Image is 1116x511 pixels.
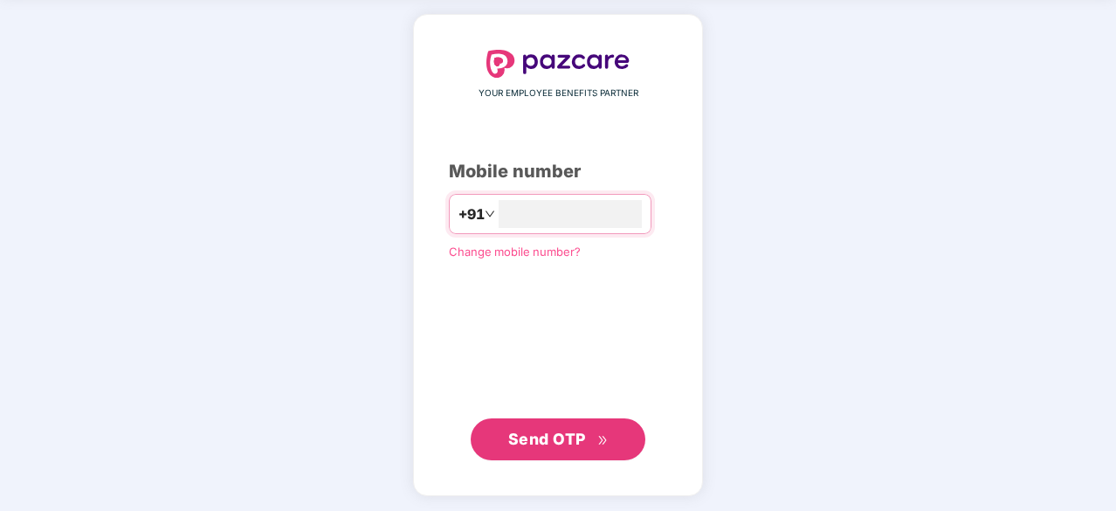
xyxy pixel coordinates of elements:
[449,245,581,259] a: Change mobile number?
[449,158,667,185] div: Mobile number
[458,204,485,225] span: +91
[471,418,645,460] button: Send OTPdouble-right
[597,435,609,446] span: double-right
[479,86,638,100] span: YOUR EMPLOYEE BENEFITS PARTNER
[485,209,495,219] span: down
[486,50,630,78] img: logo
[508,430,586,448] span: Send OTP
